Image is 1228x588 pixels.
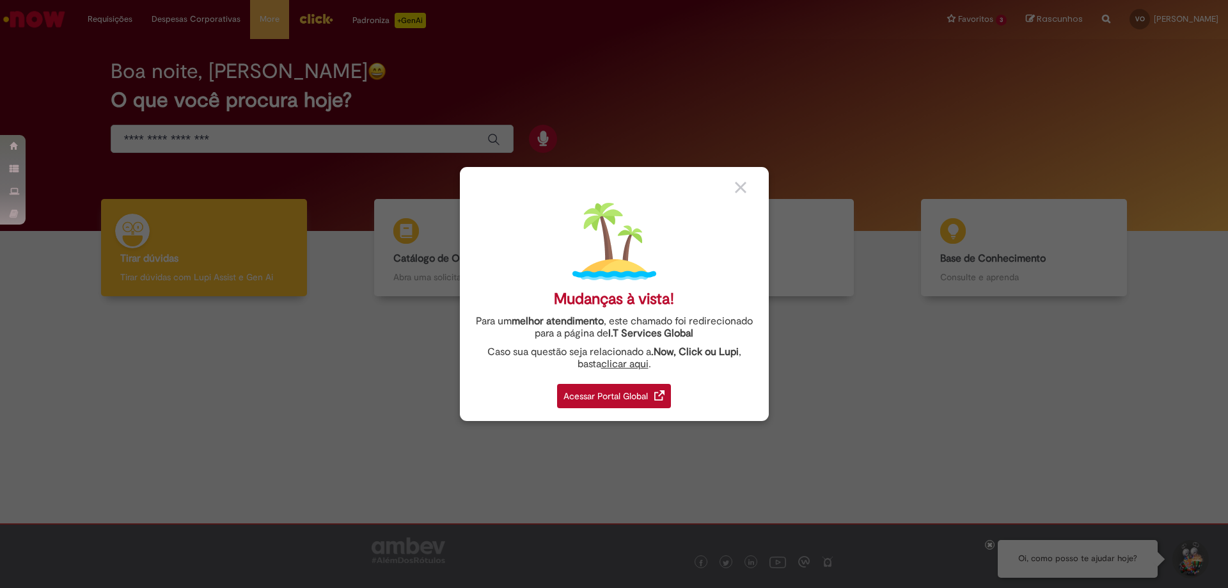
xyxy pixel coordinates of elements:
img: close_button_grey.png [735,182,746,193]
div: Caso sua questão seja relacionado a , basta . [469,346,759,370]
strong: melhor atendimento [512,315,604,328]
div: Mudanças à vista! [554,290,674,308]
img: redirect_link.png [654,390,665,401]
a: Acessar Portal Global [557,377,671,408]
a: I.T Services Global [608,320,693,340]
div: Para um , este chamado foi redirecionado para a página de [469,315,759,340]
img: island.png [572,200,656,283]
a: clicar aqui [601,351,649,370]
strong: .Now, Click ou Lupi [651,346,739,358]
div: Acessar Portal Global [557,384,671,408]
